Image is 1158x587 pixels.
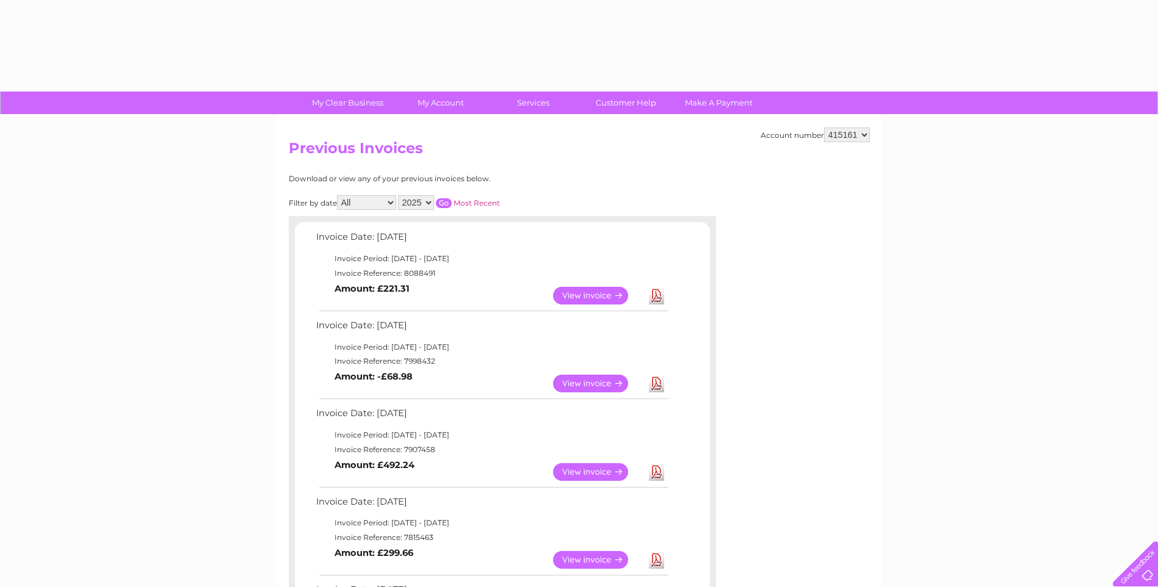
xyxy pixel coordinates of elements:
[761,128,870,142] div: Account number
[313,442,670,457] td: Invoice Reference: 7907458
[313,317,670,340] td: Invoice Date: [DATE]
[335,371,413,382] b: Amount: -£68.98
[553,463,643,481] a: View
[313,266,670,281] td: Invoice Reference: 8088491
[390,92,491,114] a: My Account
[649,551,664,569] a: Download
[313,494,670,516] td: Invoice Date: [DATE]
[289,195,609,210] div: Filter by date
[313,229,670,251] td: Invoice Date: [DATE]
[313,516,670,530] td: Invoice Period: [DATE] - [DATE]
[289,175,609,183] div: Download or view any of your previous invoices below.
[576,92,676,114] a: Customer Help
[335,283,410,294] b: Amount: £221.31
[649,463,664,481] a: Download
[289,140,870,163] h2: Previous Invoices
[313,340,670,355] td: Invoice Period: [DATE] - [DATE]
[649,287,664,304] a: Download
[649,375,664,392] a: Download
[454,198,500,207] a: Most Recent
[313,405,670,428] td: Invoice Date: [DATE]
[553,551,643,569] a: View
[297,92,398,114] a: My Clear Business
[483,92,584,114] a: Services
[335,459,414,470] b: Amount: £492.24
[313,428,670,442] td: Invoice Period: [DATE] - [DATE]
[668,92,769,114] a: Make A Payment
[313,251,670,266] td: Invoice Period: [DATE] - [DATE]
[313,354,670,369] td: Invoice Reference: 7998432
[553,287,643,304] a: View
[313,530,670,545] td: Invoice Reference: 7815463
[553,375,643,392] a: View
[335,547,413,558] b: Amount: £299.66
